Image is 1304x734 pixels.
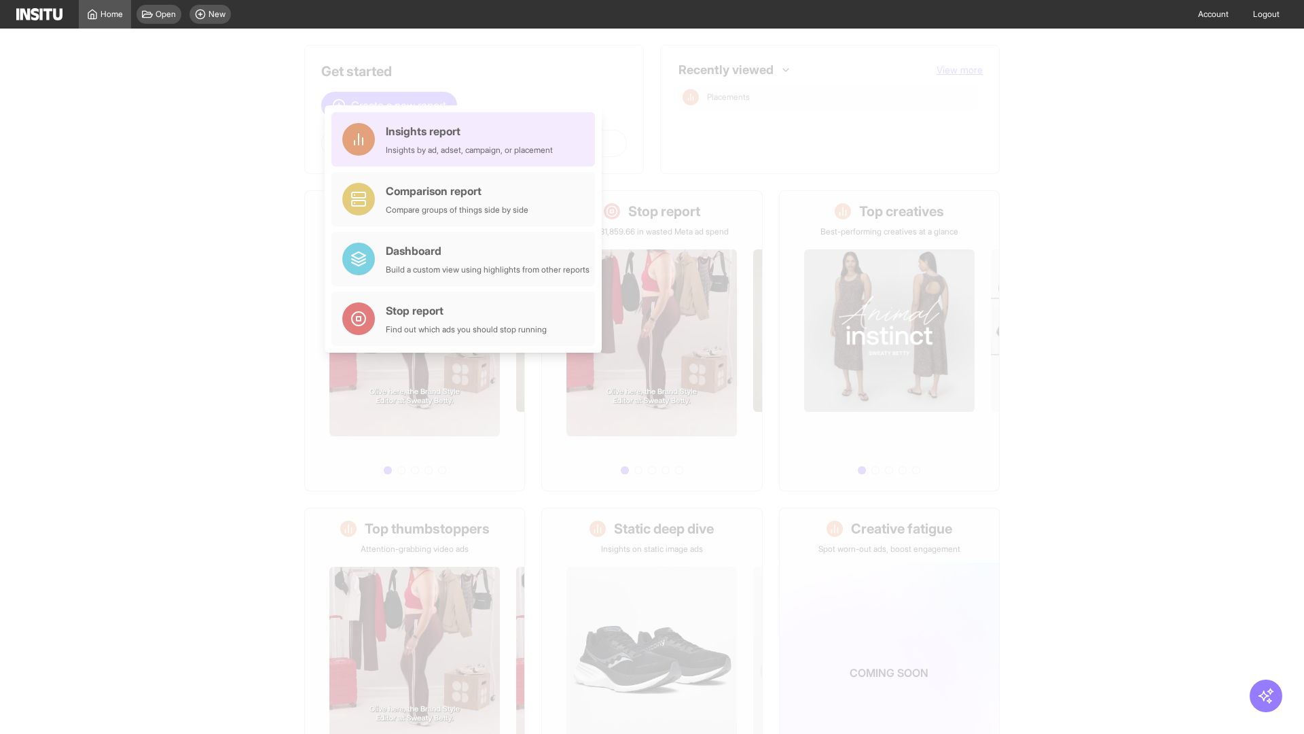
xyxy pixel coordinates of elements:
[209,9,225,20] span: New
[386,205,528,215] div: Compare groups of things side by side
[386,183,528,199] div: Comparison report
[386,243,590,259] div: Dashboard
[386,123,553,139] div: Insights report
[386,324,547,335] div: Find out which ads you should stop running
[386,145,553,156] div: Insights by ad, adset, campaign, or placement
[386,302,547,319] div: Stop report
[16,8,62,20] img: Logo
[156,9,176,20] span: Open
[101,9,123,20] span: Home
[386,264,590,275] div: Build a custom view using highlights from other reports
